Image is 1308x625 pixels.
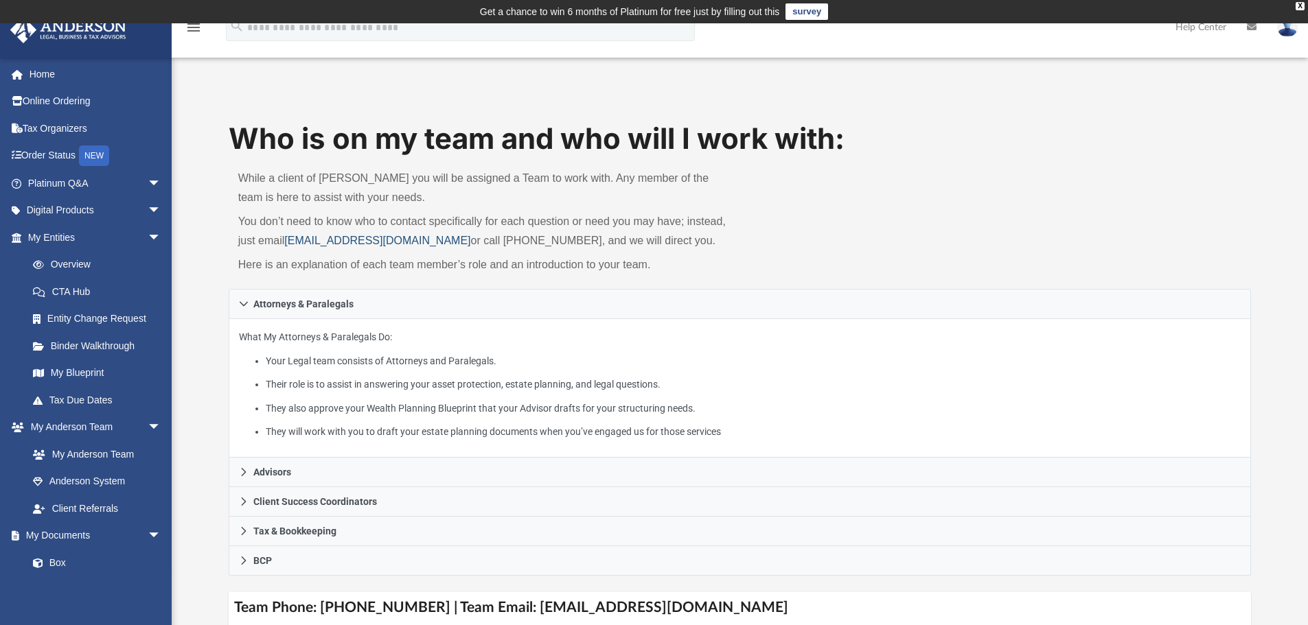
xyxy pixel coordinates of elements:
a: Tax Due Dates [19,386,182,414]
a: Tax & Bookkeeping [229,517,1252,546]
p: Here is an explanation of each team member’s role and an introduction to your team. [238,255,731,274]
a: Client Referrals [19,495,175,522]
div: close [1296,2,1305,10]
h1: Who is on my team and who will I work with: [229,119,1252,159]
span: arrow_drop_down [148,414,175,442]
a: Overview [19,251,182,279]
a: BCP [229,546,1252,576]
img: User Pic [1277,17,1298,37]
a: [EMAIL_ADDRESS][DOMAIN_NAME] [284,235,470,246]
a: survey [785,3,828,20]
a: Order StatusNEW [10,142,182,170]
span: Attorneys & Paralegals [253,299,354,309]
a: My Documentsarrow_drop_down [10,522,175,550]
a: CTA Hub [19,278,182,305]
a: Anderson System [19,468,175,495]
li: Their role is to assist in answering your asset protection, estate planning, and legal questions. [266,376,1241,393]
a: My Entitiesarrow_drop_down [10,224,182,251]
a: Entity Change Request [19,305,182,333]
a: Attorneys & Paralegals [229,289,1252,319]
a: Platinum Q&Aarrow_drop_down [10,169,182,197]
span: arrow_drop_down [148,197,175,225]
span: arrow_drop_down [148,169,175,198]
p: While a client of [PERSON_NAME] you will be assigned a Team to work with. Any member of the team ... [238,169,731,207]
a: Advisors [229,458,1252,487]
h4: Team Phone: [PHONE_NUMBER] | Team Email: [EMAIL_ADDRESS][DOMAIN_NAME] [229,592,1252,623]
span: Client Success Coordinators [253,497,377,506]
li: They will work with you to draft your estate planning documents when you’ve engaged us for those ... [266,423,1241,440]
i: menu [185,19,202,36]
a: My Anderson Teamarrow_drop_down [10,414,175,441]
a: Home [10,60,182,88]
li: Your Legal team consists of Attorneys and Paralegals. [266,353,1241,370]
p: You don’t need to know who to contact specifically for each question or need you may have; instea... [238,212,731,250]
a: Binder Walkthrough [19,332,182,359]
span: arrow_drop_down [148,224,175,252]
span: BCP [253,556,272,565]
a: My Blueprint [19,359,175,387]
div: Attorneys & Paralegals [229,319,1252,458]
p: What My Attorneys & Paralegals Do: [239,329,1241,440]
li: They also approve your Wealth Planning Blueprint that your Advisor drafts for your structuring ne... [266,400,1241,417]
div: Get a chance to win 6 months of Platinum for free just by filling out this [480,3,780,20]
a: My Anderson Team [19,440,168,468]
a: Meeting Minutes [19,576,175,604]
a: menu [185,26,202,36]
a: Digital Productsarrow_drop_down [10,197,182,224]
span: arrow_drop_down [148,522,175,550]
a: Online Ordering [10,88,182,115]
div: NEW [79,145,109,166]
a: Client Success Coordinators [229,487,1252,517]
a: Box [19,549,168,576]
img: Anderson Advisors Platinum Portal [6,16,130,43]
i: search [229,19,244,34]
span: Tax & Bookkeeping [253,526,336,536]
span: Advisors [253,467,291,477]
a: Tax Organizers [10,115,182,142]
